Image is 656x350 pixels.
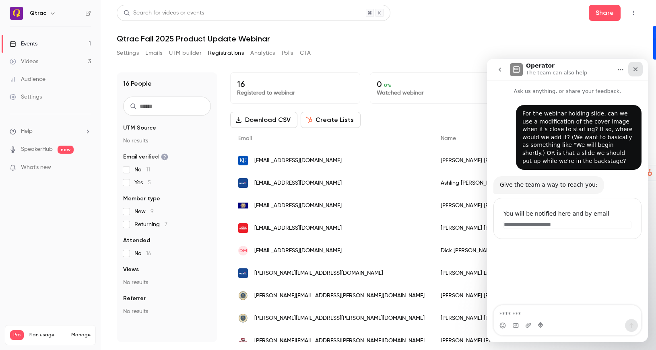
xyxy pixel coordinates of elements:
[145,47,162,60] button: Emails
[123,79,152,89] h1: 16 People
[146,251,151,256] span: 16
[254,337,425,345] span: [PERSON_NAME][EMAIL_ADDRESS][PERSON_NAME][DOMAIN_NAME]
[433,239,599,262] div: Dick [PERSON_NAME]
[134,179,151,187] span: Yes
[254,224,342,233] span: [EMAIL_ADDRESS][DOMAIN_NAME]
[21,127,33,136] span: Help
[487,59,648,342] iframe: Intercom live chat
[441,136,456,141] span: Name
[134,220,167,229] span: Returning
[433,217,599,239] div: [PERSON_NAME] [PERSON_NAME]
[123,195,160,203] span: Member type
[254,156,342,165] span: [EMAIL_ADDRESS][DOMAIN_NAME]
[21,145,53,154] a: SpeakerHub
[282,47,293,60] button: Polls
[230,112,297,128] button: Download CSV
[71,332,91,338] a: Manage
[58,146,74,154] span: new
[238,336,248,346] img: hindscc.edu
[169,47,202,60] button: UTM builder
[148,180,151,185] span: 5
[123,124,156,132] span: UTM Source
[21,163,51,172] span: What's new
[433,284,599,307] div: [PERSON_NAME] [PERSON_NAME]
[117,34,640,43] h1: Qtrac Fall 2025 Product Update Webinar
[123,294,146,303] span: Referrer
[151,209,154,214] span: 9
[29,332,66,338] span: Plan usage
[238,156,248,165] img: ku.edu
[134,166,150,174] span: No
[384,82,391,88] span: 0 %
[254,247,342,255] span: [EMAIL_ADDRESS][DOMAIN_NAME]
[300,47,311,60] button: CTA
[10,93,42,101] div: Settings
[238,136,252,141] span: Email
[254,202,342,210] span: [EMAIL_ADDRESS][DOMAIN_NAME]
[117,47,139,60] button: Settings
[165,222,167,227] span: 7
[10,40,37,48] div: Events
[238,223,248,233] img: jmmb.com
[433,172,599,194] div: Ashling [PERSON_NAME]
[238,268,248,278] img: vca.com
[238,313,248,323] img: dupagecounty.gov
[301,112,361,128] button: Create Lists
[250,47,275,60] button: Analytics
[208,47,244,60] button: Registrations
[123,137,211,145] p: No results
[146,167,150,173] span: 11
[123,307,211,315] p: No results
[10,330,24,340] span: Pro
[254,179,342,187] span: [EMAIL_ADDRESS][DOMAIN_NAME]
[134,208,154,216] span: New
[377,79,493,89] p: 0
[433,149,599,172] div: [PERSON_NAME] [PERSON_NAME]
[589,5,621,21] button: Share
[123,153,168,161] span: Email verified
[10,58,38,66] div: Videos
[134,249,151,257] span: No
[123,237,150,245] span: Attended
[237,89,353,97] p: Registered to webinar
[123,266,139,274] span: Views
[239,247,247,254] span: DM
[254,292,425,300] span: [PERSON_NAME][EMAIL_ADDRESS][PERSON_NAME][DOMAIN_NAME]
[10,75,45,83] div: Audience
[433,194,599,217] div: [PERSON_NAME] [PERSON_NAME]
[30,9,46,17] h6: Qtrac
[237,79,353,89] p: 16
[433,307,599,329] div: [PERSON_NAME] [PERSON_NAME]
[433,262,599,284] div: [PERSON_NAME] Lueer
[254,314,425,323] span: [PERSON_NAME][EMAIL_ADDRESS][PERSON_NAME][DOMAIN_NAME]
[238,291,248,301] img: dupagecounty.gov
[238,201,248,210] img: lancaster.ne.gov
[254,269,383,278] span: [PERSON_NAME][EMAIL_ADDRESS][DOMAIN_NAME]
[124,9,204,17] div: Search for videos or events
[123,124,211,315] section: facet-groups
[10,127,91,136] li: help-dropdown-opener
[377,89,493,97] p: Watched webinar
[238,178,248,188] img: vca.com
